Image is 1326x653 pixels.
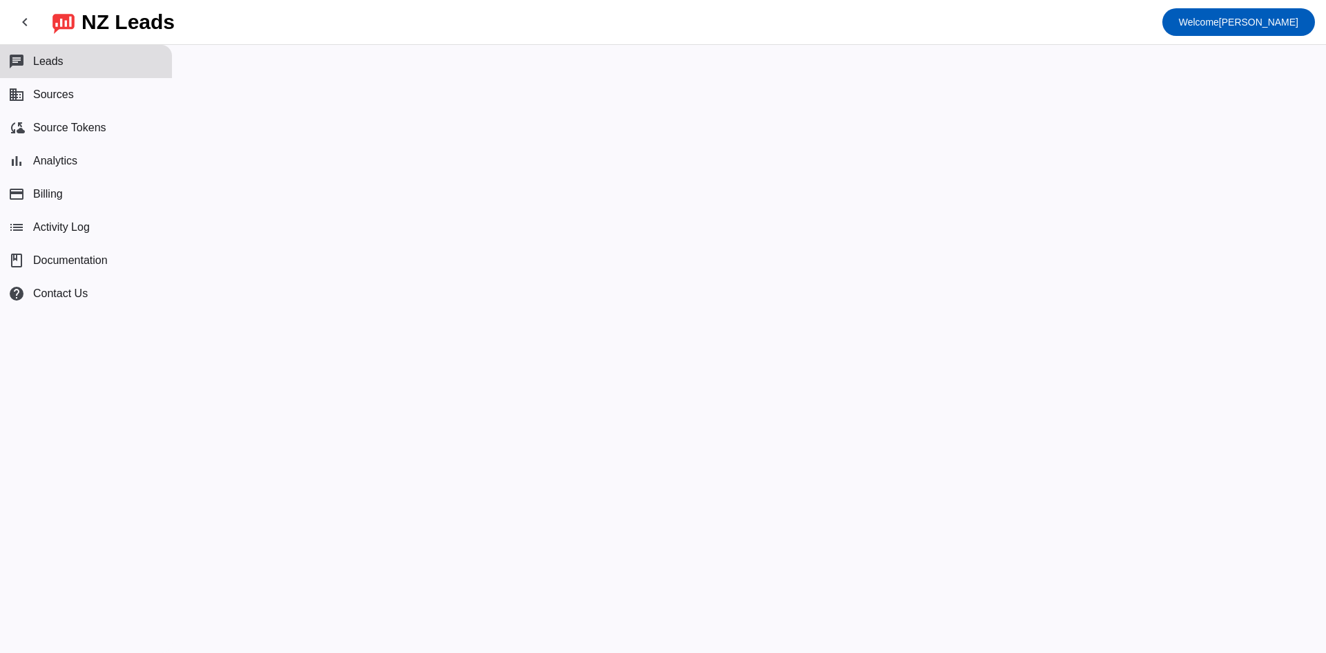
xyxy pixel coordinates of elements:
span: book [8,252,25,269]
div: NZ Leads [81,12,175,32]
mat-icon: list [8,219,25,236]
button: Welcome[PERSON_NAME] [1162,8,1315,36]
mat-icon: chevron_left [17,14,33,30]
mat-icon: bar_chart [8,153,25,169]
span: [PERSON_NAME] [1179,12,1298,32]
span: Billing [33,188,63,200]
span: Source Tokens [33,122,106,134]
mat-icon: chat [8,53,25,70]
mat-icon: cloud_sync [8,120,25,136]
span: Analytics [33,155,77,167]
span: Leads [33,55,64,68]
mat-icon: payment [8,186,25,202]
span: Sources [33,88,74,101]
span: Welcome [1179,17,1219,28]
span: Activity Log [33,221,90,234]
span: Documentation [33,254,108,267]
span: Contact Us [33,287,88,300]
img: logo [52,10,75,34]
mat-icon: help [8,285,25,302]
mat-icon: business [8,86,25,103]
